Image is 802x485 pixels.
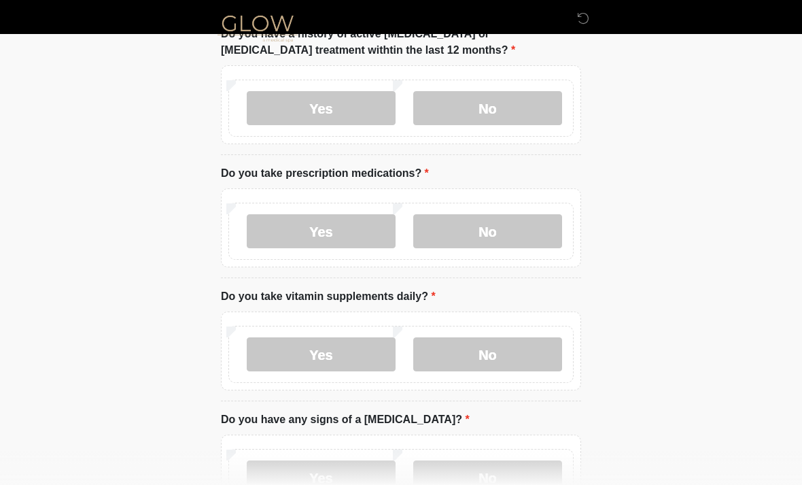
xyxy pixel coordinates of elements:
[221,288,436,305] label: Do you take vitamin supplements daily?
[413,337,562,371] label: No
[413,214,562,248] label: No
[247,214,396,248] label: Yes
[221,412,470,428] label: Do you have any signs of a [MEDICAL_DATA]?
[207,10,308,45] img: Glow Medical Spa Logo
[247,337,396,371] label: Yes
[413,91,562,125] label: No
[221,165,429,182] label: Do you take prescription medications?
[247,91,396,125] label: Yes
